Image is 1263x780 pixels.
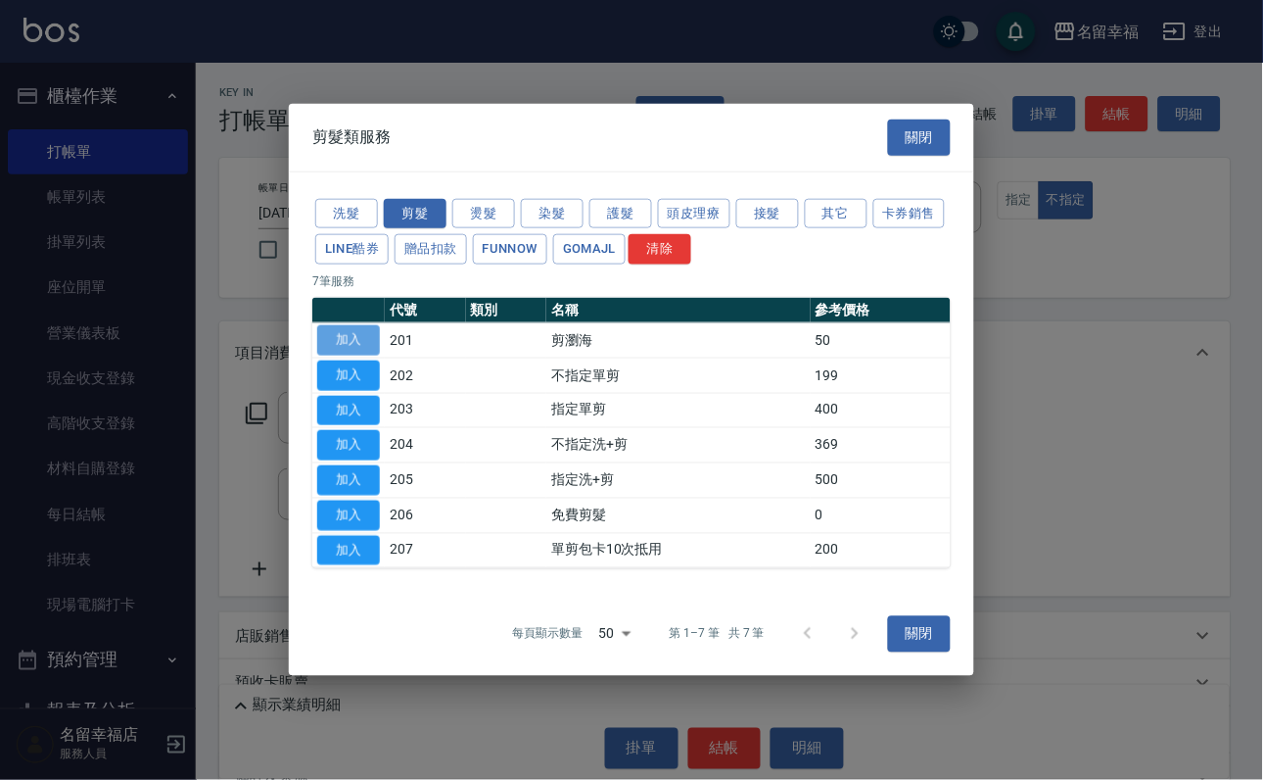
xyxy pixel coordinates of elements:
[811,463,951,498] td: 500
[315,234,389,265] button: LINE酷券
[466,298,547,323] th: 類別
[317,395,380,425] button: 加入
[546,533,810,568] td: 單剪包卡10次抵用
[811,498,951,533] td: 0
[546,498,810,533] td: 免費剪髮
[591,608,638,660] div: 50
[315,198,378,228] button: 洗髮
[811,533,951,568] td: 200
[811,298,951,323] th: 參考價格
[546,358,810,393] td: 不指定單剪
[385,393,466,428] td: 203
[546,428,810,463] td: 不指定洗+剪
[873,198,946,228] button: 卡券銷售
[317,535,380,565] button: 加入
[553,234,626,265] button: GOMAJL
[513,625,584,643] p: 每頁顯示數量
[395,234,467,265] button: 贈品扣款
[546,298,810,323] th: 名稱
[385,463,466,498] td: 205
[658,198,730,228] button: 頭皮理療
[317,325,380,356] button: 加入
[888,616,951,653] button: 關閉
[385,322,466,358] td: 201
[521,198,584,228] button: 染髮
[736,198,799,228] button: 接髮
[811,322,951,358] td: 50
[385,298,466,323] th: 代號
[888,120,951,156] button: 關閉
[546,463,810,498] td: 指定洗+剪
[589,198,652,228] button: 護髮
[546,393,810,428] td: 指定單剪
[317,501,380,531] button: 加入
[811,358,951,393] td: 199
[811,393,951,428] td: 400
[670,625,765,643] p: 第 1–7 筆 共 7 筆
[385,428,466,463] td: 204
[312,272,951,290] p: 7 筆服務
[384,198,446,228] button: 剪髮
[452,198,515,228] button: 燙髮
[385,498,466,533] td: 206
[385,358,466,393] td: 202
[811,428,951,463] td: 369
[312,127,391,147] span: 剪髮類服務
[473,234,547,265] button: FUNNOW
[546,322,810,358] td: 剪瀏海
[629,234,691,265] button: 清除
[805,198,867,228] button: 其它
[317,361,380,391] button: 加入
[317,465,380,496] button: 加入
[385,533,466,568] td: 207
[317,430,380,461] button: 加入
